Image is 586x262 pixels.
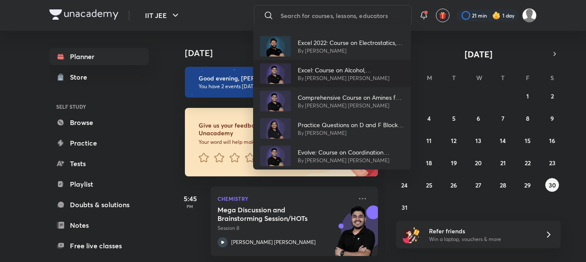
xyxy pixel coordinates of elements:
a: AvatarComprehensive Course on Amines for JEE 2025By [PERSON_NAME] [PERSON_NAME] [253,87,411,115]
a: AvatarExcel 2022: Course on Electrostatics, Current Electricity & CapacitorsBy [PERSON_NAME] [253,33,411,60]
img: Avatar [260,146,291,166]
img: Avatar [260,91,291,111]
p: By [PERSON_NAME] [PERSON_NAME] [298,157,404,164]
p: By [PERSON_NAME] [PERSON_NAME] [298,74,404,82]
p: Practice Questions on D and F Block Elements & Coordination Compounds [298,120,404,129]
p: Excel: Course on Alcohol, [MEDICAL_DATA] and Ether [298,65,404,74]
img: Avatar [260,63,291,84]
img: Avatar [260,118,291,139]
p: By [PERSON_NAME] [PERSON_NAME] [298,102,404,110]
p: Evolve: Course on Coordination Chemistry [298,148,404,157]
p: Comprehensive Course on Amines for JEE 2025 [298,93,404,102]
p: By [PERSON_NAME] [298,47,404,55]
img: Avatar [260,36,291,57]
a: AvatarPractice Questions on D and F Block Elements & Coordination CompoundsBy [PERSON_NAME] [253,115,411,142]
a: AvatarEvolve: Course on Coordination ChemistryBy [PERSON_NAME] [PERSON_NAME] [253,142,411,170]
p: By [PERSON_NAME] [298,129,404,137]
p: Excel 2022: Course on Electrostatics, Current Electricity & Capacitors [298,38,404,47]
a: AvatarExcel: Course on Alcohol, [MEDICAL_DATA] and EtherBy [PERSON_NAME] [PERSON_NAME] [253,60,411,87]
